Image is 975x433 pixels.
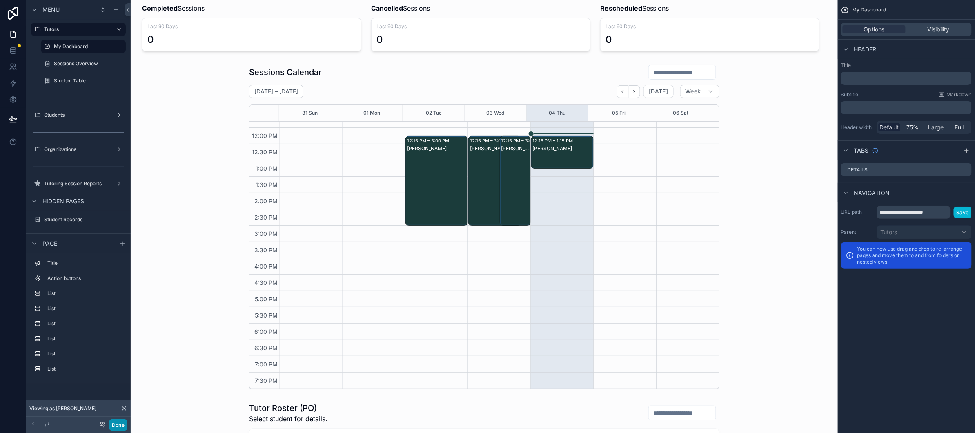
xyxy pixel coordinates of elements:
[47,366,122,372] label: List
[41,57,126,70] a: Sessions Overview
[54,43,121,50] label: My Dashboard
[854,189,890,197] span: Navigation
[907,123,919,131] span: 75%
[841,101,972,114] div: scrollable content
[947,91,972,98] span: Markdown
[47,335,122,342] label: List
[47,305,122,312] label: List
[928,25,950,33] span: Visibility
[841,209,874,215] label: URL path
[31,143,126,156] a: Organizations
[881,228,897,236] span: Tutors
[47,351,122,357] label: List
[880,123,899,131] span: Default
[853,7,886,13] span: My Dashboard
[31,177,126,190] a: Tutoring Session Reports
[42,197,84,205] span: Hidden pages
[44,146,113,153] label: Organizations
[47,320,122,327] label: List
[854,147,869,155] span: Tabs
[954,207,972,218] button: Save
[955,123,964,131] span: Full
[47,260,122,266] label: Title
[848,167,868,173] label: Details
[841,124,874,131] label: Header width
[41,74,126,87] a: Student Table
[857,246,967,265] p: You can now use drag and drop to re-arrange pages and move them to and from folders or nested views
[31,23,126,36] a: Tutors
[44,180,113,187] label: Tutoring Session Reports
[841,91,859,98] label: Subtitle
[44,26,109,33] label: Tutors
[841,62,972,69] label: Title
[41,40,126,53] a: My Dashboard
[854,45,877,53] span: Header
[841,72,972,85] div: scrollable content
[54,60,124,67] label: Sessions Overview
[31,213,126,226] a: Student Records
[47,275,122,282] label: Action buttons
[42,240,57,248] span: Page
[42,6,60,14] span: Menu
[29,405,96,412] span: Viewing as [PERSON_NAME]
[864,25,885,33] span: Options
[44,112,113,118] label: Students
[928,123,944,131] span: Large
[109,419,127,431] button: Done
[47,290,122,297] label: List
[877,225,972,239] button: Tutors
[26,253,131,384] div: scrollable content
[939,91,972,98] a: Markdown
[54,78,124,84] label: Student Table
[44,216,124,223] label: Student Records
[31,109,126,122] a: Students
[841,229,874,235] label: Parent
